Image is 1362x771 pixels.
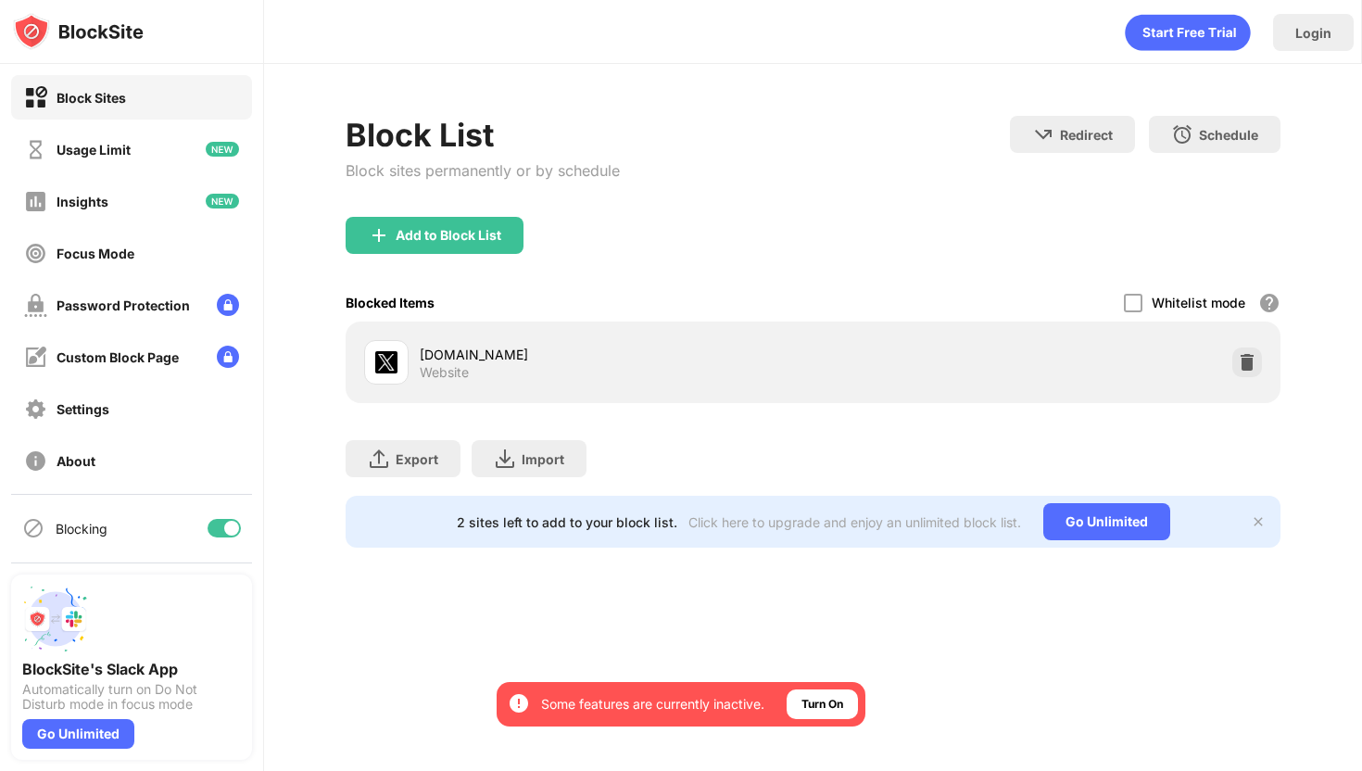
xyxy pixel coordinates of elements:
img: favicons [375,351,397,373]
img: settings-off.svg [24,398,47,421]
img: logo-blocksite.svg [13,13,144,50]
div: Export [396,451,438,467]
div: Automatically turn on Do Not Disturb mode in focus mode [22,682,241,712]
img: blocking-icon.svg [22,517,44,539]
div: Schedule [1199,127,1258,143]
div: animation [1125,14,1251,51]
div: Add to Block List [396,228,501,243]
img: x-button.svg [1251,514,1266,529]
div: Click here to upgrade and enjoy an unlimited block list. [688,514,1021,530]
img: block-on.svg [24,86,47,109]
img: push-slack.svg [22,586,89,652]
div: Block Sites [57,90,126,106]
div: Insights [57,194,108,209]
img: new-icon.svg [206,142,239,157]
div: Custom Block Page [57,349,179,365]
div: Blocking [56,521,107,537]
div: Go Unlimited [22,719,134,749]
div: Block List [346,116,620,154]
div: Focus Mode [57,246,134,261]
img: insights-off.svg [24,190,47,213]
img: password-protection-off.svg [24,294,47,317]
div: Redirect [1060,127,1113,143]
div: Whitelist mode [1152,295,1245,310]
div: BlockSite's Slack App [22,660,241,678]
img: time-usage-off.svg [24,138,47,161]
div: Import [522,451,564,467]
img: lock-menu.svg [217,346,239,368]
div: Some features are currently inactive. [541,695,764,714]
img: error-circle-white.svg [508,692,530,714]
div: About [57,453,95,469]
div: Blocked Items [346,295,435,310]
div: Password Protection [57,297,190,313]
div: Turn On [801,695,843,714]
img: about-off.svg [24,449,47,473]
div: Block sites permanently or by schedule [346,161,620,180]
div: [DOMAIN_NAME] [420,345,813,364]
div: Website [420,364,469,381]
div: Settings [57,401,109,417]
div: 2 sites left to add to your block list. [457,514,677,530]
img: customize-block-page-off.svg [24,346,47,369]
img: new-icon.svg [206,194,239,209]
img: focus-off.svg [24,242,47,265]
div: Usage Limit [57,142,131,158]
div: Go Unlimited [1043,503,1170,540]
img: lock-menu.svg [217,294,239,316]
div: Login [1295,25,1331,41]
